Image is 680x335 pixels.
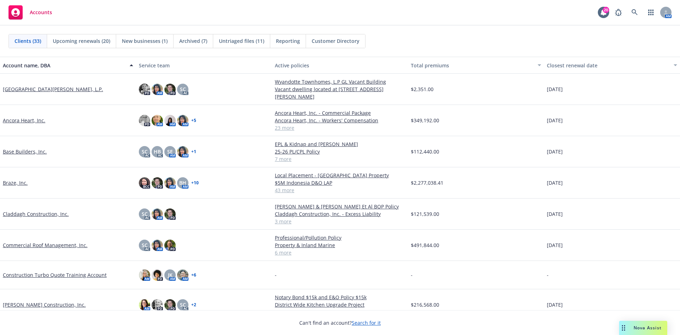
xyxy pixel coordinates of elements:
img: photo [177,115,188,126]
a: Construction Turbo Quote Training Account [3,271,107,279]
span: $112,440.00 [411,148,439,155]
div: Closest renewal date [547,62,669,69]
span: [DATE] [547,210,563,218]
img: photo [139,115,150,126]
a: Claddagh Construction, Inc. [3,210,69,218]
span: New businesses (1) [122,37,168,45]
a: + 10 [191,181,199,185]
a: [PERSON_NAME] Construction, Inc. [3,301,86,308]
a: + 5 [191,118,196,123]
a: Professional/Pollution Policy [275,234,405,241]
a: [PERSON_NAME] & [PERSON_NAME] Et Al BOP Policy [275,203,405,210]
button: Closest renewal date [544,57,680,74]
span: [DATE] [547,179,563,186]
span: [DATE] [547,301,563,308]
button: Active policies [272,57,408,74]
span: $216,568.00 [411,301,439,308]
span: SC [180,85,186,93]
a: 25-26 PL/CPL Policy [275,148,405,155]
span: [DATE] [547,85,563,93]
img: photo [164,177,176,189]
a: Braze, Inc. [3,179,28,186]
span: SE [167,148,173,155]
img: photo [139,84,150,95]
a: 23 more [275,124,405,132]
a: Wyandotte Townhomes, L.P GL Vacant Building [275,78,405,85]
span: $2,277,038.41 [411,179,443,186]
a: + 2 [191,303,196,307]
a: Search for it [352,319,381,326]
span: $2,351.00 [411,85,433,93]
div: Total premiums [411,62,533,69]
a: 43 more [275,186,405,194]
img: photo [152,208,163,220]
span: - [547,271,549,279]
span: $349,192.00 [411,117,439,124]
img: photo [139,177,150,189]
a: Search [628,5,642,19]
span: [DATE] [547,148,563,155]
img: photo [164,208,176,220]
span: - [275,271,277,279]
img: photo [164,84,176,95]
span: [DATE] [547,117,563,124]
a: Property & Inland Marine [275,241,405,249]
span: $121,539.00 [411,210,439,218]
a: [GEOGRAPHIC_DATA][PERSON_NAME], L.P. [3,85,103,93]
span: Accounts [30,10,52,15]
a: Claddagh Construction, Inc. - Excess Liability [275,210,405,218]
span: SC [142,210,148,218]
span: HB [154,148,161,155]
button: Nova Assist [619,321,667,335]
a: + 6 [191,273,196,277]
span: [DATE] [547,241,563,249]
a: Ancora Heart, Inc. [3,117,45,124]
a: 3 more [275,218,405,225]
span: JK [168,271,172,279]
img: photo [152,177,163,189]
div: 20 [603,7,609,13]
img: photo [139,299,150,311]
img: photo [164,115,176,126]
a: Switch app [644,5,658,19]
img: photo [152,240,163,251]
span: SC [142,148,148,155]
a: Ancora Heart, Inc. - Workers' Compensation [275,117,405,124]
a: District Wide Kitchen Upgrade Project [275,301,405,308]
div: Account name, DBA [3,62,125,69]
a: + 1 [191,150,196,154]
span: - [411,271,413,279]
span: SC [180,301,186,308]
a: Accounts [6,2,55,22]
span: Clients (33) [15,37,41,45]
img: photo [152,84,163,95]
div: Service team [139,62,269,69]
div: Drag to move [619,321,628,335]
a: Commercial Roof Management, Inc. [3,241,87,249]
span: BH [179,179,186,186]
span: Can't find an account? [299,319,381,326]
span: $491,844.00 [411,241,439,249]
a: Local Placement - [GEOGRAPHIC_DATA] Property [275,172,405,179]
a: Ancora Heart, Inc. - Commercial Package [275,109,405,117]
img: photo [139,269,150,281]
a: Base Builders, Inc. [3,148,47,155]
a: Vacant dwelling located at [STREET_ADDRESS][PERSON_NAME] [275,85,405,100]
span: Nova Assist [634,325,662,331]
button: Service team [136,57,272,74]
span: Archived (7) [179,37,207,45]
button: Total premiums [408,57,544,74]
a: Report a Bug [611,5,625,19]
img: photo [164,299,176,311]
span: Customer Directory [312,37,359,45]
a: $5M Indonesia D&O LAP [275,179,405,186]
a: 7 more [275,155,405,163]
img: photo [152,299,163,311]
